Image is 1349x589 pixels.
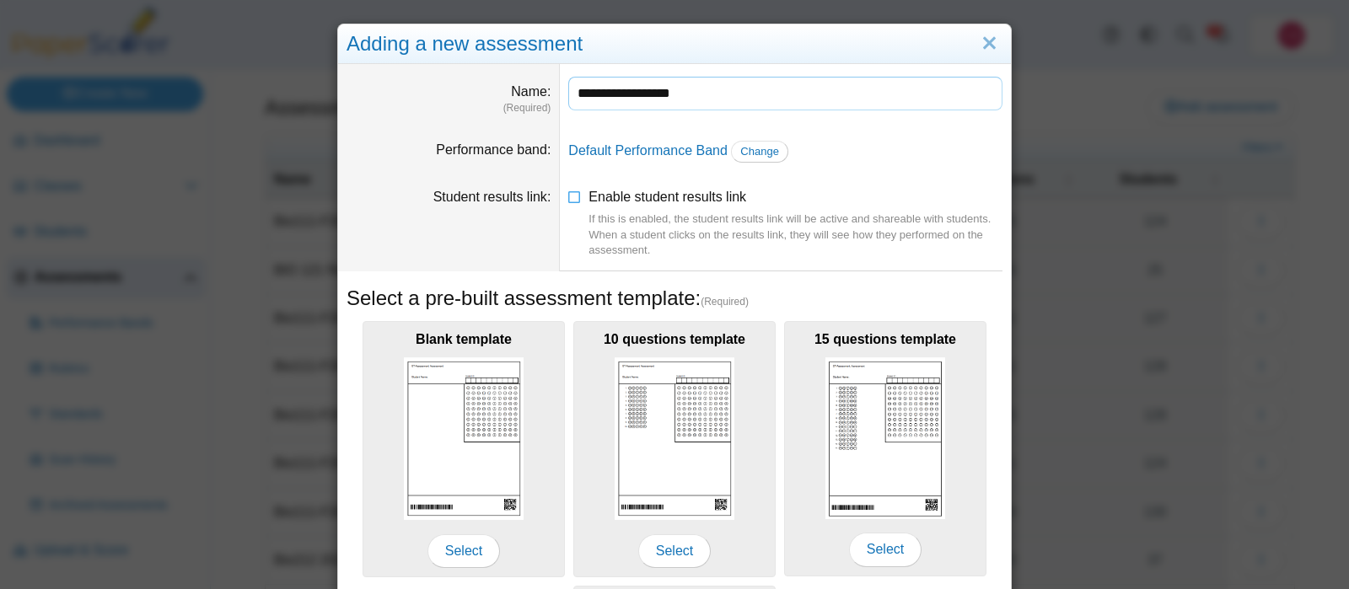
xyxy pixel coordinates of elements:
[976,29,1002,58] a: Close
[433,190,551,204] label: Student results link
[511,84,551,99] label: Name
[416,332,512,346] b: Blank template
[347,284,1002,313] h5: Select a pre-built assessment template:
[731,141,788,163] a: Change
[436,142,551,157] label: Performance band
[589,212,1002,258] div: If this is enabled, the student results link will be active and shareable with students. When a s...
[568,143,728,158] a: Default Performance Band
[825,357,945,519] img: scan_sheet_15_questions.png
[347,101,551,115] dfn: (Required)
[814,332,956,346] b: 15 questions template
[740,145,779,158] span: Change
[404,357,524,520] img: scan_sheet_blank.png
[701,295,749,309] span: (Required)
[849,533,922,566] span: Select
[615,357,734,520] img: scan_sheet_10_questions.png
[604,332,745,346] b: 10 questions template
[589,190,1002,258] span: Enable student results link
[427,534,500,568] span: Select
[338,24,1011,64] div: Adding a new assessment
[638,534,711,568] span: Select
